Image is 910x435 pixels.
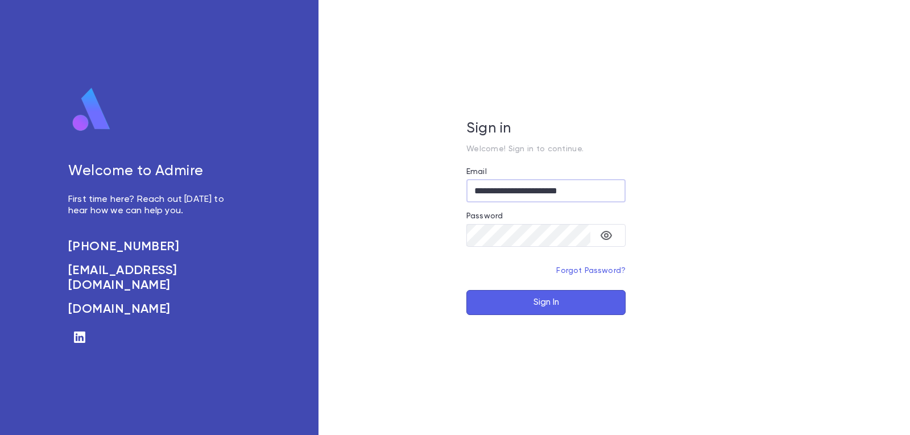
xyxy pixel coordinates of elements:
a: [PHONE_NUMBER] [68,239,237,254]
a: [EMAIL_ADDRESS][DOMAIN_NAME] [68,263,237,293]
button: Sign In [466,290,626,315]
label: Password [466,212,503,221]
a: Forgot Password? [556,267,626,275]
img: logo [68,87,115,132]
h5: Welcome to Admire [68,163,237,180]
p: First time here? Reach out [DATE] to hear how we can help you. [68,194,237,217]
a: [DOMAIN_NAME] [68,302,237,317]
label: Email [466,167,487,176]
p: Welcome! Sign in to continue. [466,144,626,154]
button: toggle password visibility [595,224,618,247]
h5: Sign in [466,121,626,138]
